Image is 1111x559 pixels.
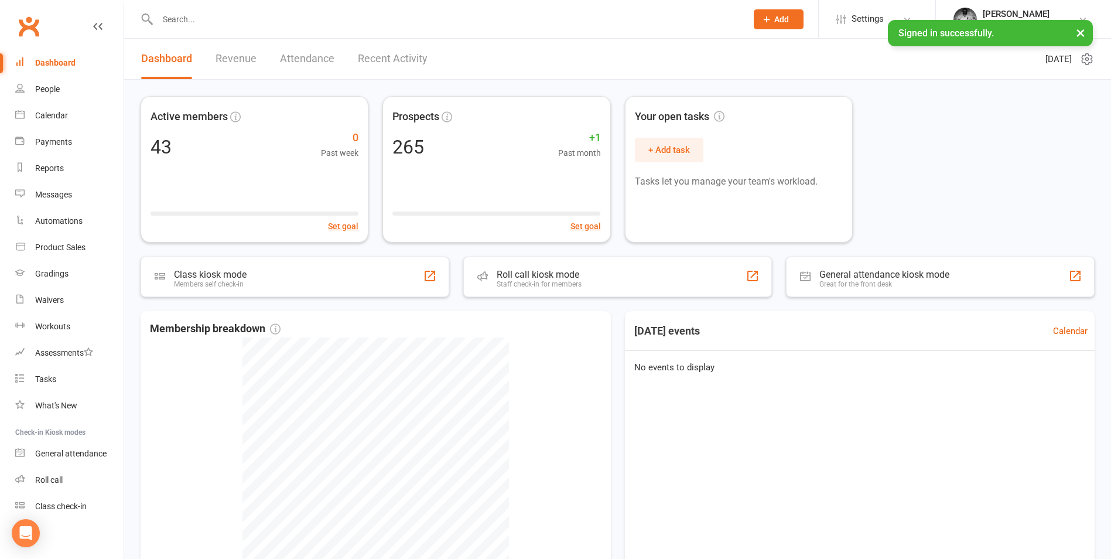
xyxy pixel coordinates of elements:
a: General attendance kiosk mode [15,441,124,467]
a: People [15,76,124,103]
div: Product Sales [35,243,86,252]
div: Assessments [35,348,93,357]
div: Roll call kiosk mode [497,269,582,280]
div: Workouts [35,322,70,331]
div: People [35,84,60,94]
a: Clubworx [14,12,43,41]
div: Automations [35,216,83,226]
span: Signed in successfully. [898,28,994,39]
span: Membership breakdown [150,321,281,338]
div: Roll call [35,475,63,485]
a: Reports [15,155,124,182]
div: What's New [35,401,77,410]
button: × [1070,20,1091,45]
a: Messages [15,182,124,208]
a: Calendar [1053,324,1088,338]
div: Dashboard [35,58,76,67]
a: Attendance [280,39,334,79]
button: Set goal [328,220,358,233]
a: Waivers [15,287,124,313]
div: Reports [35,163,64,173]
div: Ultimate Truth LLC [983,19,1051,30]
input: Search... [154,11,739,28]
a: What's New [15,393,124,419]
div: Calendar [35,111,68,120]
span: Past month [558,146,601,159]
span: Your open tasks [635,108,724,125]
span: +1 [558,129,601,146]
a: Dashboard [141,39,192,79]
a: Roll call [15,467,124,493]
a: Gradings [15,261,124,287]
span: Past week [321,146,358,159]
div: Class check-in [35,502,87,511]
span: Active members [151,108,228,125]
div: Tasks [35,374,56,384]
div: Payments [35,137,72,146]
span: Settings [852,6,884,32]
p: Tasks let you manage your team's workload. [635,174,843,189]
a: Recent Activity [358,39,428,79]
a: Calendar [15,103,124,129]
a: Payments [15,129,124,155]
div: General attendance kiosk mode [819,269,949,280]
span: 0 [321,129,358,146]
a: Assessments [15,340,124,366]
a: Workouts [15,313,124,340]
a: Dashboard [15,50,124,76]
button: Add [754,9,804,29]
a: Tasks [15,366,124,393]
div: Messages [35,190,72,199]
div: Open Intercom Messenger [12,519,40,547]
span: [DATE] [1045,52,1072,66]
div: 265 [392,138,424,156]
button: Set goal [570,220,601,233]
a: Class kiosk mode [15,493,124,520]
span: Add [774,15,789,24]
div: Great for the front desk [819,280,949,288]
img: thumb_image1535430128.png [953,8,977,31]
span: Prospects [392,108,439,125]
a: Revenue [216,39,257,79]
div: 43 [151,138,172,156]
div: Staff check-in for members [497,280,582,288]
a: Automations [15,208,124,234]
a: Product Sales [15,234,124,261]
div: No events to display [620,351,1100,384]
h3: [DATE] events [625,321,709,342]
div: Waivers [35,295,64,305]
div: Class kiosk mode [174,269,247,280]
div: General attendance [35,449,107,458]
div: Members self check-in [174,280,247,288]
div: Gradings [35,269,69,278]
div: [PERSON_NAME] [983,9,1051,19]
button: + Add task [635,138,703,162]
